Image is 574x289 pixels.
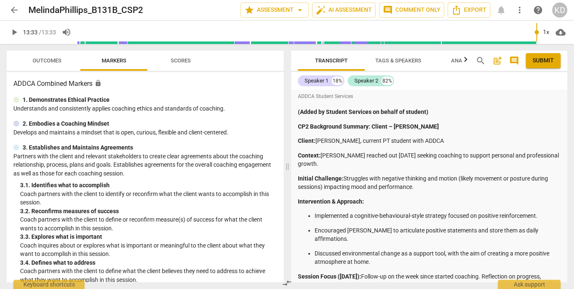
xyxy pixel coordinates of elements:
[382,77,393,85] div: 82%
[28,5,143,15] h2: MelindaPhillips_B131B_CSP2
[33,57,61,64] span: Outcomes
[23,95,110,104] p: 1. Demonstrates Ethical Practice
[244,5,305,15] span: Assessment
[20,181,277,190] div: 3. 1. Identifies what to accomplish
[298,123,439,130] strong: CP2 Background Summary: Client – [PERSON_NAME]
[13,79,277,89] h3: ADDCA Combined Markers
[7,25,22,40] button: Play
[39,29,56,36] span: / 13:33
[9,5,19,15] span: arrow_back
[354,77,378,85] div: Speaker 2
[448,3,490,18] button: Export
[383,5,393,15] span: comment
[298,198,364,205] strong: Intervention & Approach:
[515,5,525,15] span: more_vert
[509,56,519,66] span: comment
[13,280,85,289] div: Keyboard shortcuts
[526,53,561,68] button: Please Do Not Submit until your Assessment is Complete
[556,27,566,37] span: cloud_download
[315,226,561,243] p: Encouraged [PERSON_NAME] to articulate positive statements and store them as daily affirmations.
[332,77,343,85] div: 18%
[241,3,309,18] button: Assessment
[451,57,479,64] span: Analytics
[498,280,561,289] div: Ask support
[298,273,361,280] strong: Session Focus ([DATE]):
[244,5,254,15] span: star
[476,56,486,66] span: search
[379,3,444,18] button: Comment only
[298,137,315,144] strong: Client:
[23,119,109,128] p: 2. Embodies a Coaching Mindset
[492,56,502,66] span: post_add
[298,151,561,168] p: [PERSON_NAME] reached out [DATE] seeking coaching to support personal and professional growth.
[23,143,133,152] p: 3. Establishes and Maintains Agreements
[298,152,320,159] strong: Context:
[298,93,353,100] span: ADDCA Student Services
[20,258,277,267] div: 3. 4. Defines what to address
[312,3,376,18] button: AI Assessment
[20,207,277,216] div: 3. 2. Reconfirms measures of success
[295,5,305,15] span: arrow_drop_down
[316,5,326,15] span: auto_fix_high
[13,152,277,178] p: Partners with the client and relevant stakeholders to create clear agreements about the coaching ...
[9,27,19,37] span: play_arrow
[298,175,343,182] strong: Initial Challenge:
[533,57,554,65] span: Submit
[13,128,277,137] p: Develops and maintains a mindset that is open, curious, flexible and client-centered.
[102,57,126,64] span: Markers
[315,212,561,220] p: Implemented a cognitive-behavioural-style strategy focused on positive reinforcement.
[451,5,487,15] span: Export
[383,5,441,15] span: Comment only
[552,3,567,18] button: KD
[23,29,38,36] span: 13:33
[59,25,74,40] button: Volume
[20,241,277,258] p: Coach inquires about or explores what is important or meaningful to the client about what they wa...
[20,267,277,284] p: Coach partners with the client to define what the client believes they need to address to achieve...
[530,3,546,18] a: Help
[474,54,487,67] button: Search
[507,54,521,67] button: Show/Hide comments
[20,232,277,241] div: 3. 3. Explores what is important
[61,27,72,37] span: volume_up
[305,77,328,85] div: Speaker 1
[171,57,191,64] span: Scores
[298,108,428,115] strong: (Added by Student Services on behalf of student)
[13,104,277,113] p: Understands and consistently applies coaching ethics and standards of coaching.
[298,137,561,145] p: [PERSON_NAME], current PT student with ADDCA
[20,190,277,207] p: Coach partners with the client to identify or reconfirm what the client wants to accomplish in th...
[538,26,554,39] div: 1x
[491,54,504,67] button: Add summary
[375,57,421,64] span: Tags & Speakers
[282,278,292,288] span: compare_arrows
[95,80,102,87] span: Assessment is enabled for this document. The competency model is locked and follows the assessmen...
[316,5,372,15] span: AI Assessment
[298,174,561,191] p: Struggles with negative thinking and motion (likely movement or posture during sessions) impactin...
[315,249,561,266] p: Discussed environmental change as a support tool, with the aim of creating a more positive atmosp...
[533,5,543,15] span: help
[315,57,348,64] span: Transcript
[20,215,277,232] p: Coach partners with the client to define or reconfirm measure(s) of success for what the client w...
